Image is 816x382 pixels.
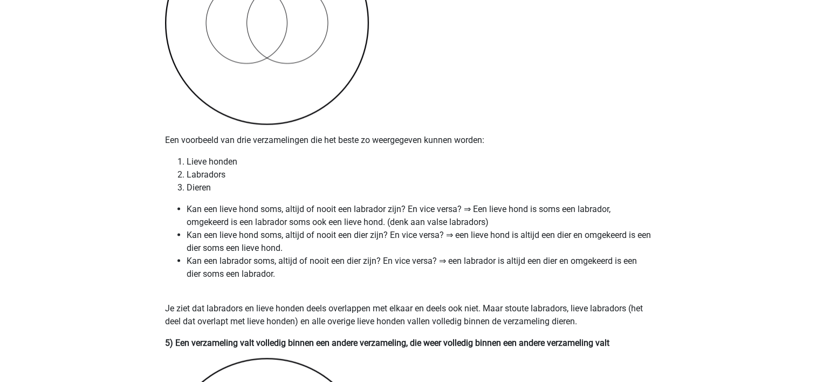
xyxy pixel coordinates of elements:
li: Labradors [187,168,652,181]
li: Kan een lieve hond soms, altijd of nooit een labrador zijn? En vice versa? ⇒ Een lieve hond is so... [187,202,652,228]
li: Lieve honden [187,155,652,168]
li: Kan een lieve hond soms, altijd of nooit een dier zijn? En vice versa? ⇒ een lieve hond is altijd... [187,228,652,254]
b: 5) Een verzameling valt volledig binnen een andere verzameling, die weer volledig binnen een ande... [165,337,609,347]
li: Kan een labrador soms, altijd of nooit een dier zijn? En vice versa? ⇒ een labrador is altijd een... [187,254,652,293]
p: Je ziet dat labradors en lieve honden deels overlappen met elkaar en deels ook niet. Maar stoute ... [165,302,652,328]
p: Een voorbeeld van drie verzamelingen die het beste zo weergegeven kunnen worden: [165,133,652,146]
li: Dieren [187,181,652,194]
